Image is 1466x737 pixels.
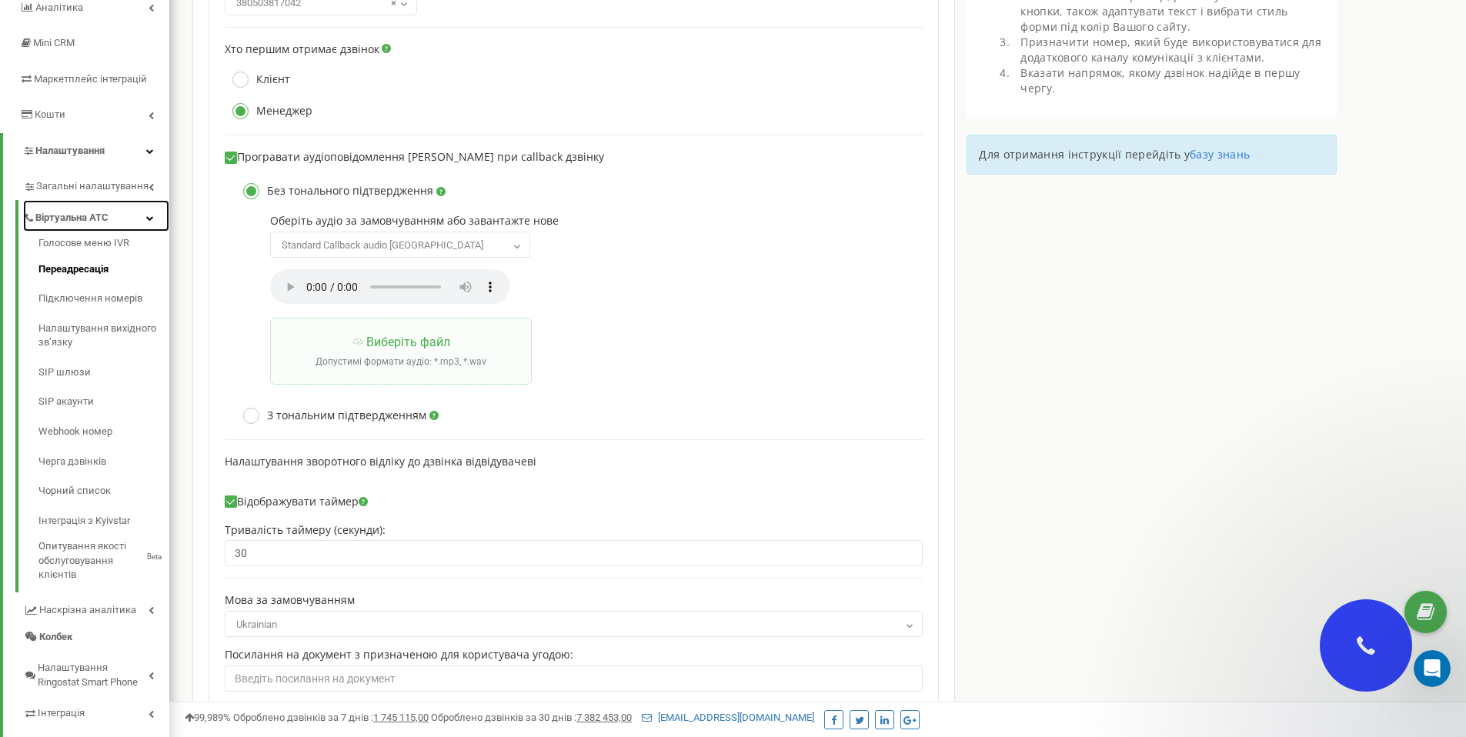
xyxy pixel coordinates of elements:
label: Посилання на документ з призначеною для користувача угодою: [225,649,573,662]
li: Вказати напрямок, якому дзвінок надійде в першу чергу. [1013,65,1321,96]
span: Налаштування Ringostat Smart Phone [38,661,149,689]
span: Standard Callback audio UK [270,232,530,258]
label: Мова за замовчуванням [225,594,355,607]
span: Наскрізна аналітика [39,603,136,618]
input: Тривалість таймеру (секунди) [225,540,923,566]
u: 1 745 115,00 [373,712,429,723]
p: Для отримання інструкції перейдіть у [979,147,1324,162]
span: Аналiтика [35,2,83,13]
label: Менеджер [225,103,312,119]
li: Призначити номер, який буде використовуватися для додаткового каналу комунікації з клієнтами. [1013,35,1321,65]
a: Наскрізна аналітика [23,592,169,624]
a: Інтеграція [23,695,169,727]
span: Маркетплейс інтеграцій [34,73,147,85]
span: Standard Callback audio UK [276,235,525,256]
span: Оброблено дзвінків за 7 днів : [233,712,429,723]
a: SIP шлюзи [38,358,169,388]
a: Переадресація [38,255,169,285]
a: Голосове меню IVR [38,236,169,255]
span: Загальні налаштування [36,179,149,194]
a: Опитування якості обслуговування клієнтівBeta [38,535,169,582]
a: Налаштування [3,133,169,169]
label: Без тонального підтвердження [235,183,446,199]
a: Загальні налаштування [23,168,169,200]
iframe: Intercom live chat [1414,650,1451,687]
label: Хто першим отримає дзвінок [225,43,379,56]
a: Налаштування Ringostat Smart Phone [23,650,169,695]
a: базу знань [1190,147,1250,162]
span: 99,989% [185,712,231,723]
label: Відображувати таймер [225,495,368,509]
span: Ukrainian [230,614,917,635]
span: Ukrainian [225,611,923,637]
a: Інтеграція з Kyivstar [38,506,169,536]
span: Кошти [35,108,65,120]
a: Віртуальна АТС [23,200,169,232]
span: Віртуальна АТС [35,211,109,225]
a: Колбек [23,624,169,651]
span: Mini CRM [33,37,75,48]
a: [EMAIL_ADDRESS][DOMAIN_NAME] [642,712,814,723]
label: З тональним підтвердженням [235,408,439,424]
a: Черга дзвінків [38,447,169,477]
label: Клієнт [225,72,290,88]
span: Інтеграція [38,706,85,721]
label: Тривалість таймеру (секунди): [225,524,386,537]
a: SIP акаунти [38,387,169,417]
u: 7 382 453,00 [576,712,632,723]
span: Налаштування [35,145,105,156]
span: Колбек [39,630,72,645]
span: Оброблено дзвінків за 30 днів : [431,712,632,723]
a: Webhook номер [38,417,169,447]
label: Оберіть аудіо за замовчуванням або завантажте нове [270,215,907,228]
a: Підключення номерів [38,284,169,314]
label: Програвати аудіоповідомлення [PERSON_NAME] при callback дзвінку [225,151,604,164]
input: Введіть посилання на документ [225,665,923,692]
a: Налаштування вихідного зв’язку [38,314,169,358]
a: Чорний список [38,476,169,506]
label: Налаштування зворотного відліку до дзвінка відвідувачеві [225,455,536,469]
